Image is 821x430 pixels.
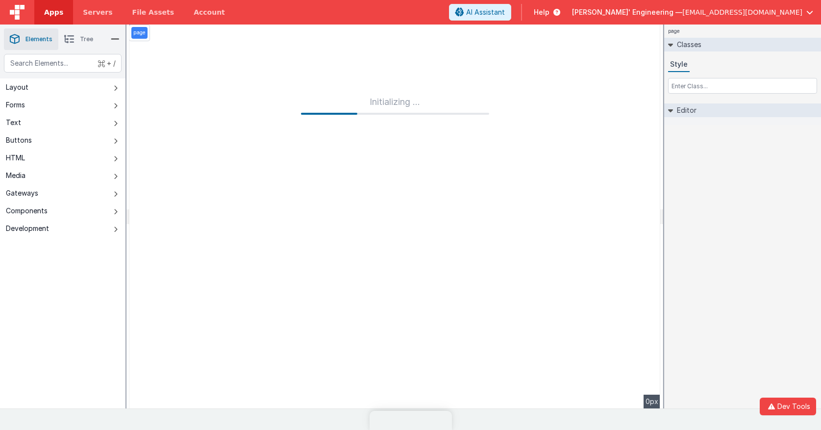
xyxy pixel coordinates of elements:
h2: Editor [673,103,697,117]
div: Gateways [6,188,38,198]
span: Tree [80,35,93,43]
div: Buttons [6,135,32,145]
div: Media [6,171,25,180]
button: [PERSON_NAME]' Engineering — [EMAIL_ADDRESS][DOMAIN_NAME] [572,7,813,17]
div: Text [6,118,21,127]
span: AI Assistant [466,7,505,17]
button: AI Assistant [449,4,511,21]
h4: page [664,25,684,38]
div: HTML [6,153,25,163]
div: Forms [6,100,25,110]
button: Style [668,57,690,72]
span: + / [98,54,116,73]
span: Help [534,7,549,17]
div: Development [6,224,49,233]
p: page [133,29,146,37]
span: Apps [44,7,63,17]
input: Enter Class... [668,78,817,94]
span: Elements [25,35,52,43]
span: [PERSON_NAME]' Engineering — [572,7,682,17]
button: Dev Tools [760,398,816,415]
div: Initializing ... [301,95,489,115]
div: --> [129,25,660,408]
div: 0px [644,395,660,408]
span: Servers [83,7,112,17]
div: Components [6,206,48,216]
span: [EMAIL_ADDRESS][DOMAIN_NAME] [682,7,802,17]
input: Search Elements... [4,54,122,73]
div: Layout [6,82,28,92]
span: File Assets [132,7,174,17]
h2: Classes [673,38,701,51]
